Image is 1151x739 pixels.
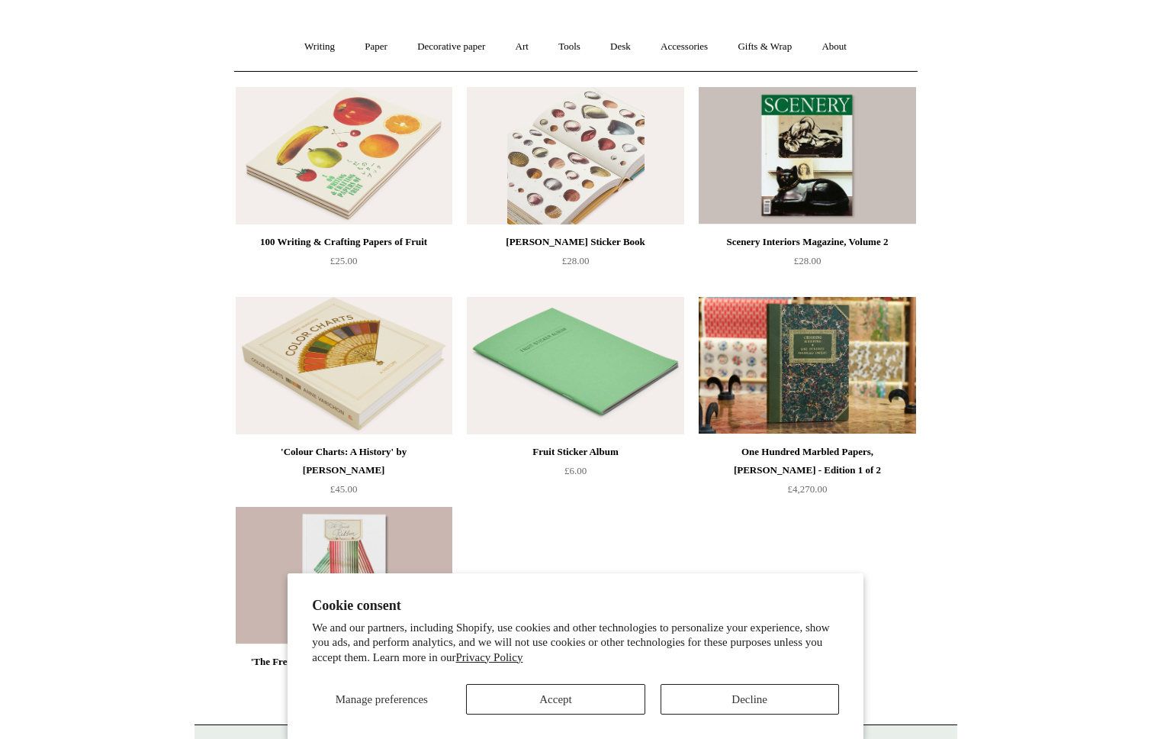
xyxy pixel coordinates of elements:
[236,507,452,644] img: 'The French Ribbon' by Suzanne Slesin
[312,598,839,614] h2: Cookie consent
[236,297,452,434] img: 'Colour Charts: A History' by Anne Varichon
[466,684,645,715] button: Accept
[467,443,683,505] a: Fruit Sticker Album £6.00
[702,443,911,479] div: One Hundred Marbled Papers, [PERSON_NAME] - Edition 1 of 2
[236,507,452,644] a: 'The French Ribbon' by Suzanne Slesin 'The French Ribbon' by Suzanne Slesin
[236,297,452,434] a: 'Colour Charts: A History' by Anne Varichon 'Colour Charts: A History' by Anne Varichon
[312,621,839,666] p: We and our partners, including Shopify, use cookies and other technologies to personalize your ex...
[699,297,915,434] a: One Hundred Marbled Papers, John Jeffery - Edition 1 of 2 One Hundred Marbled Papers, John Jeffer...
[647,27,722,67] a: Accessories
[699,233,915,295] a: Scenery Interiors Magazine, Volume 2 £28.00
[699,297,915,434] img: One Hundred Marbled Papers, John Jeffery - Edition 1 of 2
[564,465,587,476] span: £6.00
[467,87,683,224] img: John Derian Sticker Book
[240,443,449,479] div: 'Colour Charts: A History' by [PERSON_NAME]
[545,27,594,67] a: Tools
[467,297,683,434] img: Fruit Sticker Album
[236,653,452,715] a: 'The French Ribbon' by [PERSON_NAME] £75.00
[808,27,860,67] a: About
[467,233,683,295] a: [PERSON_NAME] Sticker Book £28.00
[699,443,915,505] a: One Hundred Marbled Papers, [PERSON_NAME] - Edition 1 of 2 £4,270.00
[403,27,499,67] a: Decorative paper
[336,693,428,705] span: Manage preferences
[236,87,452,224] a: 100 Writing & Crafting Papers of Fruit 100 Writing & Crafting Papers of Fruit
[467,297,683,434] a: Fruit Sticker Album Fruit Sticker Album
[788,483,828,495] span: £4,270.00
[312,684,451,715] button: Manage preferences
[240,653,449,671] div: 'The French Ribbon' by [PERSON_NAME]
[291,27,349,67] a: Writing
[330,483,358,495] span: £45.00
[351,27,401,67] a: Paper
[699,87,915,224] img: Scenery Interiors Magazine, Volume 2
[467,87,683,224] a: John Derian Sticker Book John Derian Sticker Book
[471,443,680,461] div: Fruit Sticker Album
[330,255,358,266] span: £25.00
[502,27,542,67] a: Art
[562,255,590,266] span: £28.00
[724,27,805,67] a: Gifts & Wrap
[596,27,645,67] a: Desk
[661,684,839,715] button: Decline
[794,255,821,266] span: £28.00
[236,87,452,224] img: 100 Writing & Crafting Papers of Fruit
[702,233,911,251] div: Scenery Interiors Magazine, Volume 2
[240,233,449,251] div: 100 Writing & Crafting Papers of Fruit
[699,87,915,224] a: Scenery Interiors Magazine, Volume 2 Scenery Interiors Magazine, Volume 2
[236,233,452,295] a: 100 Writing & Crafting Papers of Fruit £25.00
[471,233,680,251] div: [PERSON_NAME] Sticker Book
[456,651,523,663] a: Privacy Policy
[236,443,452,505] a: 'Colour Charts: A History' by [PERSON_NAME] £45.00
